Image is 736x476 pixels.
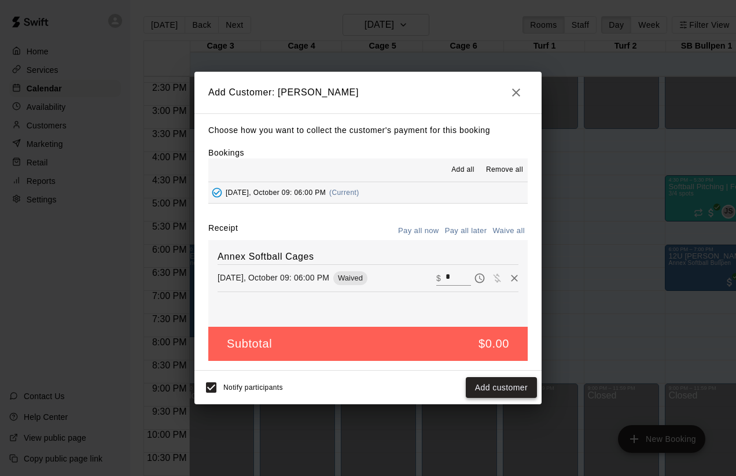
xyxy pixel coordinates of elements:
[227,336,272,352] h5: Subtotal
[451,164,474,176] span: Add all
[471,272,488,282] span: Pay later
[329,189,359,197] span: (Current)
[481,161,528,179] button: Remove all
[208,148,244,157] label: Bookings
[436,272,441,284] p: $
[466,377,537,398] button: Add customer
[486,164,523,176] span: Remove all
[395,222,442,240] button: Pay all now
[208,123,528,138] p: Choose how you want to collect the customer's payment for this booking
[208,184,226,201] button: Added - Collect Payment
[208,222,238,240] label: Receipt
[194,72,542,113] h2: Add Customer: [PERSON_NAME]
[490,222,528,240] button: Waive all
[218,249,518,264] h6: Annex Softball Cages
[226,189,326,197] span: [DATE], October 09: 06:00 PM
[506,270,523,287] button: Remove
[479,336,509,352] h5: $0.00
[223,383,283,392] span: Notify participants
[444,161,481,179] button: Add all
[208,182,528,204] button: Added - Collect Payment[DATE], October 09: 06:00 PM(Current)
[488,272,506,282] span: Waive payment
[333,274,367,282] span: Waived
[218,272,329,283] p: [DATE], October 09: 06:00 PM
[442,222,490,240] button: Pay all later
